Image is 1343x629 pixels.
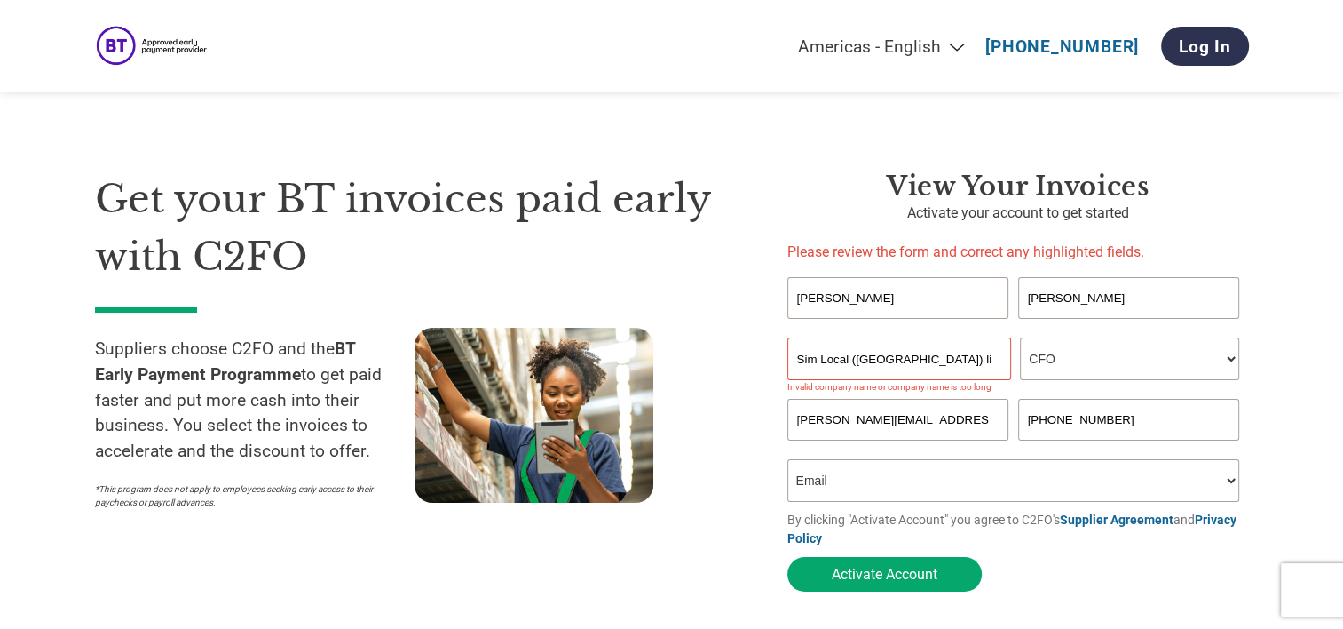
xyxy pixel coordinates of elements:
div: Inavlid Email Address [787,442,1009,452]
img: supply chain worker [415,328,653,503]
a: Supplier Agreement [1060,513,1173,527]
strong: BT Early Payment Programme [95,338,355,385]
p: *This program does not apply to employees seeking early access to their paychecks or payroll adva... [95,482,397,509]
input: Your company name* [787,338,1011,380]
div: Invalid last name or last name is too long [1018,321,1240,330]
input: Last Name* [1018,277,1240,319]
div: Invalid company name or company name is too long [787,382,1240,392]
h1: Get your BT invoices paid early with C2FO [95,171,734,285]
p: Activate your account to get started [787,203,1249,224]
p: Please review the form and correct any highlighted fields. [787,242,1249,263]
a: [PHONE_NUMBER] [985,36,1139,57]
div: Inavlid Phone Number [1018,442,1240,452]
a: Privacy Policy [787,513,1236,545]
p: By clicking "Activate Account" you agree to C2FO's and [787,511,1249,548]
div: Invalid first name or first name is too long [787,321,1009,330]
select: Title/Role [1020,338,1239,380]
img: BT [95,22,215,71]
button: Activate Account [787,557,982,592]
p: Suppliers choose C2FO and the to get paid faster and put more cash into their business. You selec... [95,337,415,465]
input: Phone* [1018,399,1240,441]
input: Invalid Email format [787,399,1009,441]
h3: View your invoices [787,171,1249,203]
a: Log In [1161,27,1249,66]
input: First Name* [787,277,1009,319]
